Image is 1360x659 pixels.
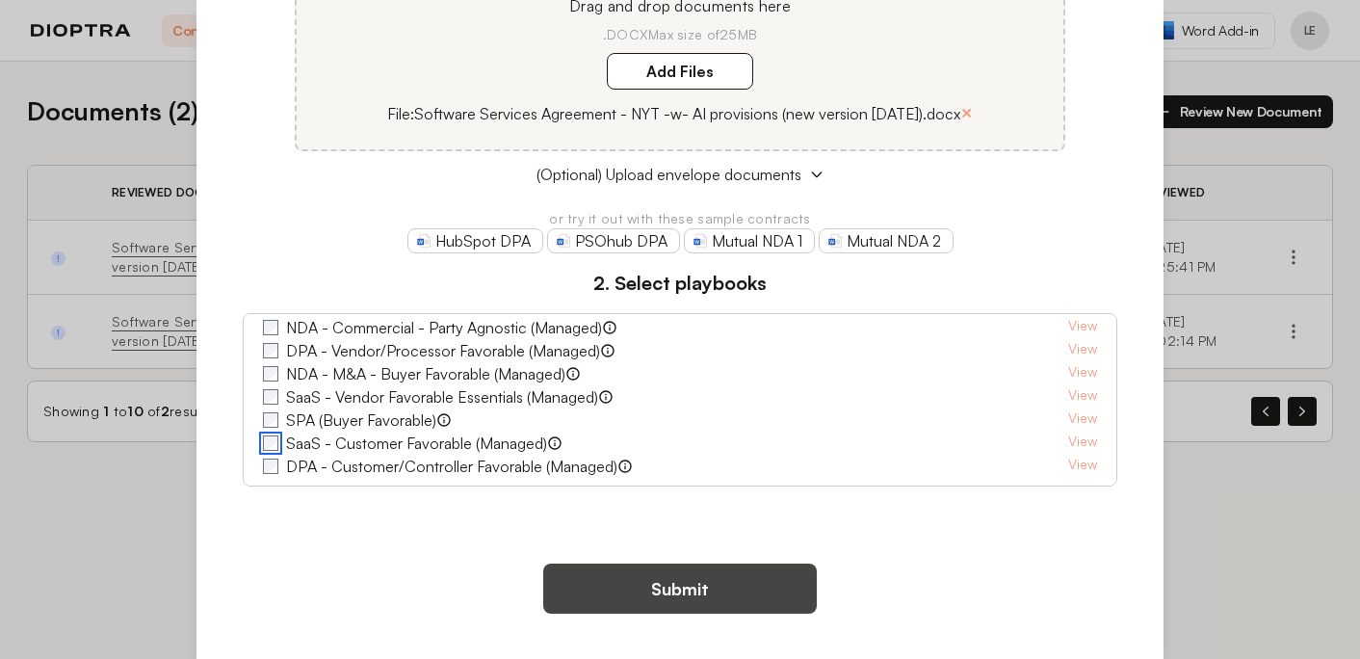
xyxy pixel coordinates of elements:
h3: 2. Select playbooks [243,269,1118,298]
a: View [1068,385,1097,409]
p: File: Software Services Agreement - NYT -w- AI provisions (new version [DATE]).docx [387,102,960,125]
button: × [960,99,973,126]
button: (Optional) Upload envelope documents [243,163,1118,186]
a: View [1068,339,1097,362]
a: PSOhub DPA [547,228,680,253]
label: DPA - Vendor/Processor Favorable (Managed) [286,339,600,362]
a: Mutual NDA 2 [819,228,954,253]
a: View [1068,316,1097,339]
a: View [1068,409,1097,432]
label: Add Files [607,53,753,90]
label: NDA - M&A - Buyer Favorable (Managed) [286,362,565,385]
a: View [1068,455,1097,478]
label: DPA - Customer/Controller Favorable (Managed) [286,455,617,478]
button: Submit [543,564,817,614]
p: .DOCX Max size of 25MB [320,25,1040,44]
label: SPA (Buyer Favorable) [286,409,436,432]
a: View [1068,362,1097,385]
label: SaaS - Vendor Favorable Essentials (Managed) [286,385,598,409]
a: Mutual NDA 1 [684,228,815,253]
p: or try it out with these sample contracts [243,209,1118,228]
a: HubSpot DPA [407,228,543,253]
label: SaaS - Customer Favorable (Managed) [286,432,547,455]
a: View [1068,432,1097,455]
span: (Optional) Upload envelope documents [536,163,801,186]
label: NDA - Commercial - Party Agnostic (Managed) [286,316,602,339]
